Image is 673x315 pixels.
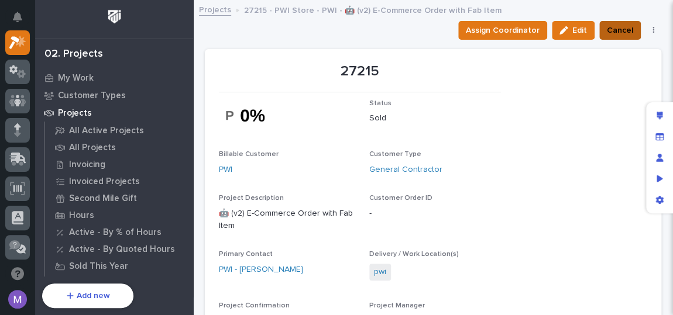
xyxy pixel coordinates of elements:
[83,228,142,237] a: Powered byPylon
[69,244,175,255] p: Active - By Quoted Hours
[607,23,633,37] span: Cancel
[369,251,459,258] span: Delivery / Work Location(s)
[40,142,148,151] div: We're available if you need us!
[458,21,547,40] button: Assign Coordinator
[649,147,670,168] div: Manage users
[104,200,128,209] span: [DATE]
[649,168,670,189] div: Preview as
[12,220,30,239] img: Matthew Hall
[219,63,501,80] p: 27215
[369,100,392,107] span: Status
[219,207,360,232] p: 🤖 (v2) E-Commerce Order with Fab Item
[5,261,30,286] button: Open support chat
[69,160,105,170] p: Invoicing
[69,210,94,221] p: Hours
[181,168,213,182] button: See all
[244,3,502,16] p: 27215 - PWI Store - PWI - 🤖 (v2) E-Commerce Order with Fab Item
[44,48,103,61] div: 02. Projects
[69,176,140,187] p: Invoiced Projects
[374,266,386,278] a: pwi
[58,73,94,84] p: My Work
[45,156,193,172] a: Invoicing
[35,69,193,86] a: My Work
[219,264,303,276] a: PWI - [PERSON_NAME]
[219,251,273,258] span: Primary Contact
[369,195,432,202] span: Customer Order ID
[35,86,193,104] a: Customer Types
[116,229,142,237] span: Pylon
[219,302,290,309] span: Project Confirmation
[45,241,193,257] a: Active - By Quoted Hours
[219,164,232,176] a: PWI
[369,302,425,309] span: Project Manager
[36,200,95,209] span: [PERSON_NAME]
[15,12,30,30] div: Notifications
[45,122,193,139] a: All Active Projects
[369,207,510,220] p: -
[369,151,421,158] span: Customer Type
[45,173,193,189] a: Invoiced Projects
[572,25,587,36] span: Edit
[69,143,116,153] p: All Projects
[219,151,279,158] span: Billable Customer
[649,189,670,210] div: App settings
[12,12,35,35] img: Stacker
[599,21,641,40] button: Cancel
[219,99,290,132] img: eulOywyBa0SALLwodZXq6dLixA1yAjzmWwDkXrDM6Io
[45,139,193,155] a: All Projects
[35,104,193,122] a: Projects
[12,130,33,151] img: 1736555164131-43832dd5-751b-4058-ba23-39d91318e5a0
[104,6,125,27] img: Workspace Logo
[45,207,193,223] a: Hours
[12,47,213,65] p: Welcome 👋
[649,105,670,126] div: Edit layout
[12,65,213,84] p: How can we help?
[58,91,126,101] p: Customer Types
[369,164,442,176] a: General Contractor
[12,189,30,207] img: Brittany
[45,258,193,274] a: Sold This Year
[69,193,137,204] p: Second Mile Gift
[199,134,213,148] button: Start new chat
[466,23,540,37] span: Assign Coordinator
[42,283,133,308] button: Add new
[69,227,162,238] p: Active - By % of Hours
[40,130,192,142] div: Start new chat
[97,200,101,209] span: •
[5,5,30,29] button: Notifications
[649,126,670,147] div: Manage fields and data
[69,126,144,136] p: All Active Projects
[23,200,33,210] img: 1736555164131-43832dd5-751b-4058-ba23-39d91318e5a0
[58,108,92,119] p: Projects
[199,2,231,16] a: Projects
[45,224,193,240] a: Active - By % of Hours
[552,21,595,40] button: Edit
[5,287,30,311] button: users-avatar
[45,190,193,206] a: Second Mile Gift
[12,171,78,180] div: Past conversations
[219,195,284,202] span: Project Description
[369,112,510,124] p: Sold
[69,261,128,272] p: Sold This Year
